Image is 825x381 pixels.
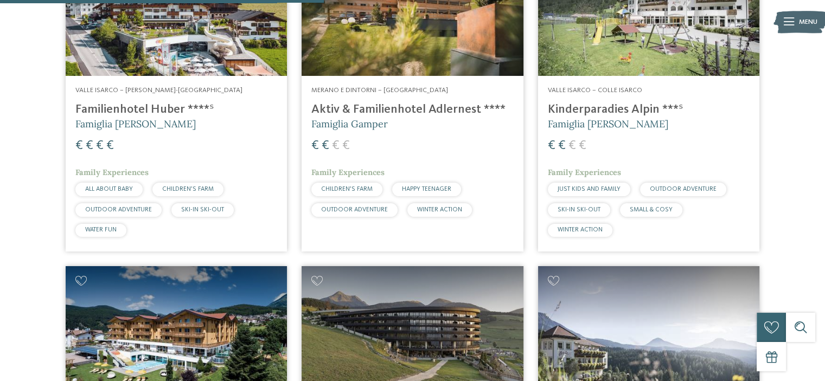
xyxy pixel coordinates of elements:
[558,139,566,152] span: €
[322,139,329,152] span: €
[311,167,385,177] span: Family Experiences
[311,102,513,117] h4: Aktiv & Familienhotel Adlernest ****
[548,118,668,130] span: Famiglia [PERSON_NAME]
[181,206,224,213] span: SKI-IN SKI-OUT
[75,139,83,152] span: €
[568,139,576,152] span: €
[548,167,621,177] span: Family Experiences
[558,186,621,192] span: JUST KIDS AND FAMILY
[332,139,340,152] span: €
[558,206,600,213] span: SKI-IN SKI-OUT
[548,87,642,94] span: Valle Isarco – Colle Isarco
[311,139,319,152] span: €
[75,87,242,94] span: Valle Isarco – [PERSON_NAME]-[GEOGRAPHIC_DATA]
[548,139,555,152] span: €
[311,118,388,130] span: Famiglia Gamper
[85,186,133,192] span: ALL ABOUT BABY
[548,102,750,117] h4: Kinderparadies Alpin ***ˢ
[75,167,149,177] span: Family Experiences
[417,206,462,213] span: WINTER ACTION
[96,139,104,152] span: €
[342,139,350,152] span: €
[86,139,93,152] span: €
[321,186,373,192] span: CHILDREN’S FARM
[75,118,196,130] span: Famiglia [PERSON_NAME]
[579,139,586,152] span: €
[311,87,448,94] span: Merano e dintorni – [GEOGRAPHIC_DATA]
[630,206,673,213] span: SMALL & COSY
[558,227,603,233] span: WINTER ACTION
[162,186,214,192] span: CHILDREN’S FARM
[106,139,114,152] span: €
[85,227,117,233] span: WATER FUN
[650,186,717,192] span: OUTDOOR ADVENTURE
[321,206,388,213] span: OUTDOOR ADVENTURE
[85,206,152,213] span: OUTDOOR ADVENTURE
[402,186,451,192] span: HAPPY TEENAGER
[75,102,277,117] h4: Familienhotel Huber ****ˢ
